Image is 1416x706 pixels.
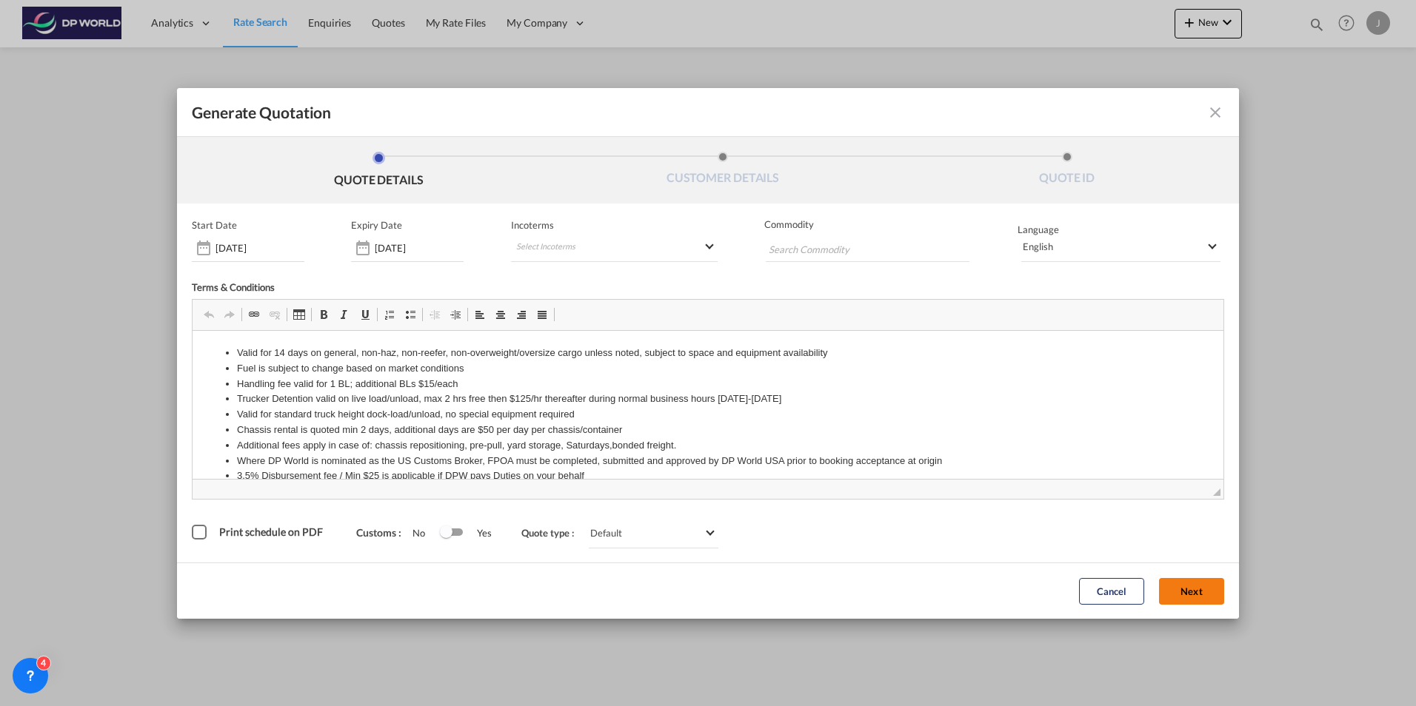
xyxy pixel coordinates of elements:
[440,522,462,544] md-switch: Switch 1
[351,219,402,231] p: Expiry Date
[413,527,440,539] span: No
[424,305,445,324] a: Decrease Indent
[445,305,466,324] a: Increase Indent
[400,305,421,324] a: Insert/Remove Bulleted List
[1018,223,1059,235] span: Language
[219,525,323,538] span: Print schedule on PDF
[313,305,334,324] a: Bold (Ctrl+B)
[15,15,1016,271] body: Editor, editor2
[511,305,532,324] a: Align Right
[532,305,552,324] a: Justify
[192,281,708,299] div: Terms & Conditions
[289,305,310,324] a: Table
[44,15,986,30] li: Valid for 14 days on general, non-haz, non-reefer, non-overweight/oversize cargo unless noted, su...
[44,61,986,76] li: Trucker Detention valid on live load/unload, max 2 hrs free then $125/hr thereafter during normal...
[193,331,1223,479] iframe: Editor, editor2
[375,242,464,254] input: Expiry date
[44,30,986,46] li: Fuel is subject to change based on market conditions
[244,305,264,324] a: Link (Ctrl+K)
[1079,578,1144,605] button: Cancel
[356,526,413,539] span: Customs :
[216,242,304,254] input: Start date
[192,103,331,122] span: Generate Quotation
[764,218,971,230] span: Commodity
[379,305,400,324] a: Insert/Remove Numbered List
[44,138,986,153] li: 3.5% Disbursement fee / Min $25 is applicable if DPW pays Duties on your behalf
[198,305,219,324] a: Undo (Ctrl+Z)
[44,107,986,123] li: Additional fees apply in case of: chassis repositioning, pre-pull, yard storage, Saturdays,bonded...
[551,152,895,192] li: CUSTOMER DETAILS
[264,305,285,324] a: Unlink
[1159,578,1224,605] button: Next
[470,305,490,324] a: Align Left
[490,305,511,324] a: Center
[44,92,986,107] li: Chassis rental is quoted min 2 days, additional days are $50 per day per chassis/container
[895,152,1239,192] li: QUOTE ID
[177,88,1239,619] md-dialog: Generate QuotationQUOTE ...
[192,525,327,540] md-checkbox: Print schedule on PDF
[219,305,240,324] a: Redo (Ctrl+Y)
[207,152,551,192] li: QUOTE DETAILS
[44,46,986,61] li: Handling fee valid for 1 BL; additional BLs $15/each
[1023,241,1053,252] div: English
[462,527,492,539] span: Yes
[1206,104,1224,121] md-icon: icon-close fg-AAA8AD cursor m-0
[590,527,622,539] div: Default
[44,123,986,138] li: Where DP World is nominated as the US Customs Broker, FPOA must be completed, submitted and appro...
[511,235,718,262] md-select: Select Incoterms
[44,76,986,92] li: Valid for standard truck height dock-load/unload, no special equipment required
[1213,488,1220,496] span: Resize
[769,238,909,261] input: Search Commodity
[355,305,375,324] a: Underline (Ctrl+U)
[511,219,718,231] span: Incoterms
[192,219,237,231] p: Start Date
[334,305,355,324] a: Italic (Ctrl+I)
[766,236,969,261] md-chips-wrap: Chips container with autocompletion. Enter the text area, type text to search, and then use the u...
[521,527,585,539] span: Quote type :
